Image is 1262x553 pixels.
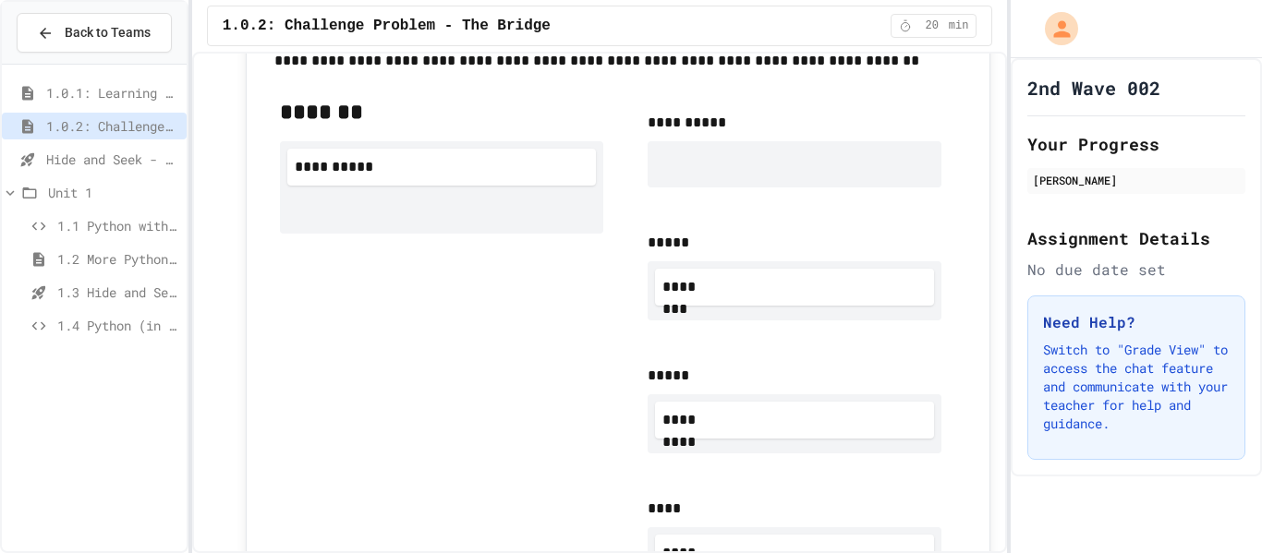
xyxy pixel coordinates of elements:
span: 1.1 Python with Turtle [57,216,179,235]
span: 20 [917,18,947,33]
span: Back to Teams [65,23,151,42]
h2: Your Progress [1027,131,1245,157]
span: 1.0.2: Challenge Problem - The Bridge [46,116,179,136]
span: 1.0.2: Challenge Problem - The Bridge [223,15,551,37]
span: 1.3 Hide and Seek [57,283,179,302]
h3: Need Help? [1043,311,1230,333]
span: 1.2 More Python (using Turtle) [57,249,179,269]
span: min [949,18,969,33]
button: Back to Teams [17,13,172,53]
div: [PERSON_NAME] [1033,172,1240,188]
span: 1.4 Python (in Groups) [57,316,179,335]
span: Unit 1 [48,183,179,202]
h1: 2nd Wave 002 [1027,75,1160,101]
p: Switch to "Grade View" to access the chat feature and communicate with your teacher for help and ... [1043,341,1230,433]
span: 1.0.1: Learning to Solve Hard Problems [46,83,179,102]
div: My Account [1025,7,1083,50]
div: No due date set [1027,258,1245,281]
h2: Assignment Details [1027,225,1245,251]
span: Hide and Seek - SUB [46,150,179,169]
